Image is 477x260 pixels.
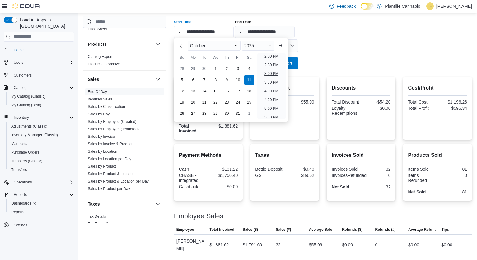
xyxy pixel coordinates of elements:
[255,151,314,159] h2: Taxes
[11,132,58,137] span: Inventory Manager (Classic)
[1,190,77,199] button: Reports
[286,167,314,172] div: $0.40
[188,41,241,51] div: Button. Open the month selector. October is currently selected.
[177,53,187,63] div: Su
[210,167,238,172] div: $131.22
[222,75,232,85] div: day-9
[9,200,74,207] span: Dashboards
[11,103,41,108] span: My Catalog (Beta)
[1,83,77,92] button: Catalog
[179,184,207,189] div: Cashback
[235,20,251,25] label: End Date
[9,101,44,109] a: My Catalog (Beta)
[11,71,74,79] span: Customers
[190,43,206,48] span: October
[436,2,472,10] p: [PERSON_NAME]
[222,97,232,107] div: day-23
[6,208,77,216] button: Reports
[286,100,314,104] div: $55.99
[154,200,161,208] button: Taxes
[439,189,467,194] div: 81
[199,97,209,107] div: day-21
[14,115,29,120] span: Inventory
[11,94,46,99] span: My Catalog (Classic)
[9,166,29,174] a: Transfers
[1,220,77,229] button: Settings
[88,214,106,219] a: Tax Details
[255,167,283,172] div: Bottle Deposit
[9,149,74,156] span: Purchase Orders
[210,184,238,189] div: $0.00
[88,179,149,184] span: Sales by Product & Location per Day
[332,167,360,172] div: Invoices Sold
[88,164,116,169] span: Sales by Product
[88,149,117,154] a: Sales by Location
[88,112,110,117] span: Sales by Day
[88,54,112,59] span: Catalog Export
[88,62,120,66] a: Products to Archive
[11,72,34,79] a: Customers
[9,131,60,139] a: Inventory Manager (Classic)
[177,97,187,107] div: day-19
[6,92,77,101] button: My Catalog (Classic)
[11,150,40,155] span: Purchase Orders
[88,134,115,139] span: Sales by Invoice
[286,173,314,178] div: $89.62
[9,200,39,207] a: Dashboards
[309,227,332,232] span: Average Sale
[233,64,243,74] div: day-3
[6,157,77,165] button: Transfers (Classic)
[88,156,131,161] span: Sales by Location per Day
[362,106,391,111] div: $0.00
[426,2,434,10] div: Jackie Haubrick
[332,173,367,178] div: InvoicesRefunded
[188,109,198,118] div: day-27
[177,86,187,96] div: day-12
[6,139,77,148] button: Manifests
[199,75,209,85] div: day-7
[244,109,254,118] div: day-1
[211,75,221,85] div: day-8
[332,184,349,189] strong: Net Sold
[199,109,209,118] div: day-28
[11,84,29,91] button: Catalog
[9,157,45,165] a: Transfers (Classic)
[242,41,274,51] div: Button. Open the year selector. 2025 is currently selected.
[361,3,374,10] input: Dark Mode
[199,64,209,74] div: day-30
[408,173,436,183] div: Items Refunded
[9,208,74,216] span: Reports
[11,114,74,121] span: Inventory
[88,41,107,47] h3: Products
[88,142,132,146] a: Sales by Invoice & Product
[1,45,77,54] button: Home
[88,26,107,31] span: Price Sheet
[408,227,436,232] span: Average Refund
[233,97,243,107] div: day-24
[14,73,32,78] span: Customers
[408,189,426,194] strong: Net Sold
[408,167,436,172] div: Items Sold
[408,84,467,92] h2: Cost/Profit
[276,227,291,232] span: Sales (#)
[276,241,281,248] div: 32
[222,86,232,96] div: day-16
[88,172,135,176] a: Sales by Product & Location
[362,167,391,172] div: 32
[211,109,221,118] div: day-29
[188,64,198,74] div: day-29
[9,149,42,156] a: Purchase Orders
[11,191,29,198] button: Reports
[11,179,74,186] span: Operations
[262,70,281,77] li: 3:00 PM
[83,25,166,35] div: Pricing
[257,53,286,119] ul: Time
[375,227,396,232] span: Refunds (#)
[174,235,207,255] div: [PERSON_NAME]
[14,192,27,197] span: Reports
[262,87,281,95] li: 4:00 PM
[17,17,74,29] span: Load All Apps in [GEOGRAPHIC_DATA]
[6,122,77,131] button: Adjustments (Classic)
[9,93,74,100] span: My Catalog (Classic)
